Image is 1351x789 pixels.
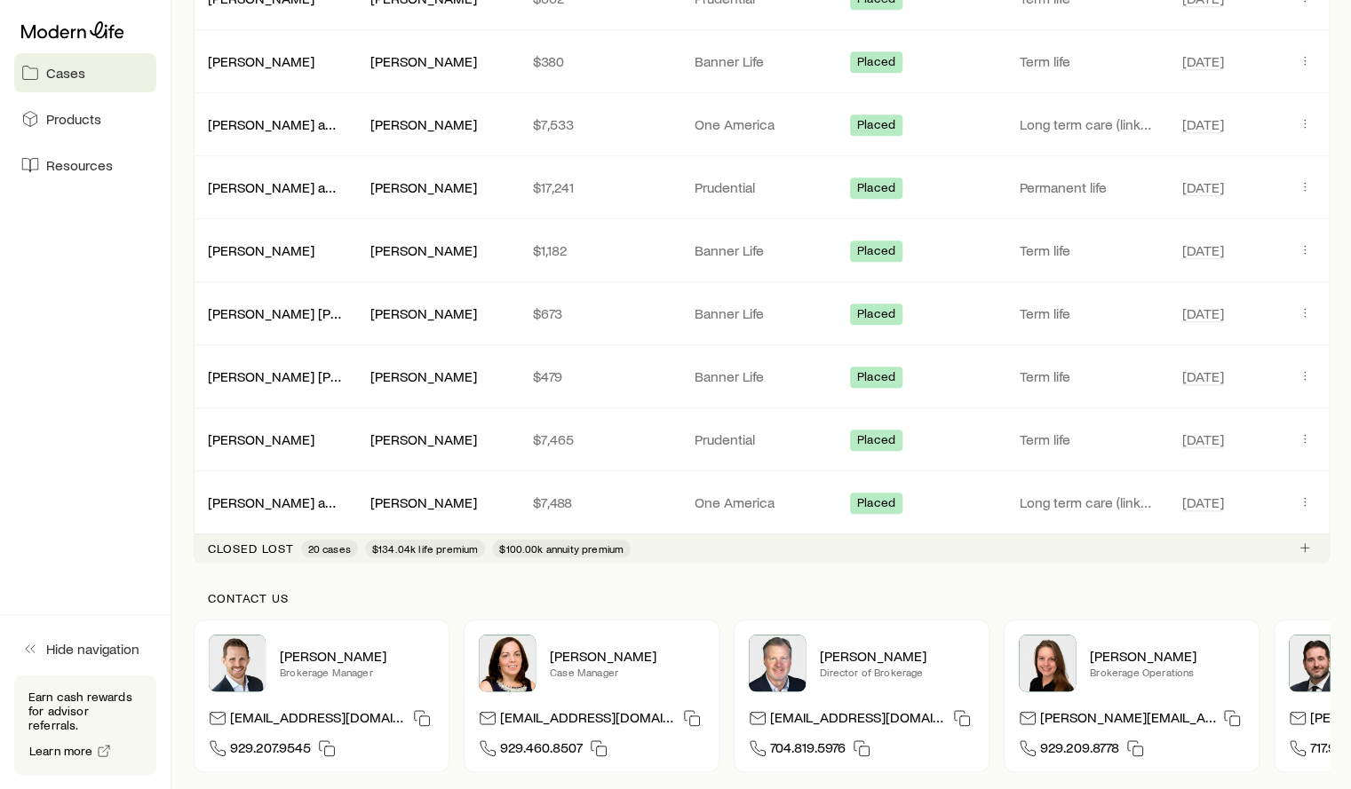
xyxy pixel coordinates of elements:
span: Placed [857,54,895,73]
img: Ellen Wall [1019,635,1076,691]
div: [PERSON_NAME] [370,178,477,197]
a: [PERSON_NAME] [208,241,314,258]
span: [DATE] [1181,115,1223,133]
p: Banner Life [695,52,829,70]
img: Nick Weiler [209,635,266,691]
span: $100.00k annuity premium [499,541,624,556]
p: Brokerage Manager [280,665,434,679]
span: Placed [857,495,895,514]
div: [PERSON_NAME] [370,304,477,323]
span: Learn more [29,745,93,757]
span: [DATE] [1181,241,1223,259]
p: Permanent life [1020,178,1154,196]
p: Banner Life [695,304,829,322]
span: 929.207.9545 [230,738,311,762]
div: [PERSON_NAME] and [PERSON_NAME] [208,178,342,197]
div: [PERSON_NAME] and [PERSON_NAME] [208,493,342,512]
span: Placed [857,306,895,325]
p: $479 [532,367,666,385]
div: [PERSON_NAME] [370,52,477,71]
p: Director of Brokerage [820,665,974,679]
p: Contact us [208,591,1315,605]
p: [PERSON_NAME] [820,647,974,665]
img: Bryan Simmons [1289,635,1346,691]
span: [DATE] [1181,493,1223,511]
div: [PERSON_NAME] [370,367,477,386]
p: Case Manager [550,665,704,679]
span: Hide navigation [46,640,139,658]
p: [EMAIL_ADDRESS][DOMAIN_NAME] [500,708,676,732]
a: Resources [14,146,156,185]
p: $7,533 [532,115,666,133]
p: Banner Life [695,367,829,385]
div: [PERSON_NAME] [370,241,477,260]
p: One America [695,493,829,511]
span: [DATE] [1181,367,1223,385]
span: Resources [46,156,113,174]
button: Hide navigation [14,629,156,668]
p: Term life [1020,241,1154,259]
span: [DATE] [1181,178,1223,196]
p: $673 [532,304,666,322]
p: Long term care (linked benefit) [1020,115,1154,133]
p: Term life [1020,367,1154,385]
span: 929.460.8507 [500,738,583,762]
span: Placed [857,243,895,262]
p: $1,182 [532,241,666,259]
div: [PERSON_NAME] [PERSON_NAME] [208,367,342,386]
span: 20 cases [308,541,351,556]
p: Closed lost [208,541,294,556]
p: Brokerage Operations [1090,665,1244,679]
a: [PERSON_NAME] [PERSON_NAME] [208,367,425,384]
div: [PERSON_NAME] [208,430,314,449]
p: Banner Life [695,241,829,259]
div: [PERSON_NAME] [370,115,477,134]
p: [PERSON_NAME] [1090,647,1244,665]
div: [PERSON_NAME] [208,52,314,71]
p: [PERSON_NAME][EMAIL_ADDRESS][DOMAIN_NAME] [1040,708,1216,732]
div: [PERSON_NAME] [PERSON_NAME] [208,304,342,323]
span: Placed [857,369,895,388]
span: $134.04k life premium [372,541,478,556]
span: Placed [857,117,895,136]
img: Trey Wall [749,635,806,691]
p: $17,241 [532,178,666,196]
span: Placed [857,180,895,199]
a: Products [14,99,156,138]
img: Heather McKee [479,635,536,691]
a: Cases [14,53,156,92]
p: One America [695,115,829,133]
a: [PERSON_NAME] and [PERSON_NAME] [208,115,451,132]
span: [DATE] [1181,430,1223,448]
p: Term life [1020,52,1154,70]
a: [PERSON_NAME] [208,430,314,447]
a: [PERSON_NAME] [PERSON_NAME] [208,304,425,321]
a: [PERSON_NAME] [208,52,314,69]
p: [PERSON_NAME] [550,647,704,665]
div: [PERSON_NAME] [370,493,477,512]
div: Earn cash rewards for advisor referrals.Learn more [14,675,156,775]
span: Products [46,110,101,128]
div: [PERSON_NAME] [208,241,314,260]
span: 929.209.8778 [1040,738,1119,762]
a: [PERSON_NAME] and [PERSON_NAME] [208,178,451,195]
p: Prudential [695,430,829,448]
p: [EMAIL_ADDRESS][DOMAIN_NAME] [230,708,406,732]
p: [PERSON_NAME] [280,647,434,665]
p: [EMAIL_ADDRESS][DOMAIN_NAME] [770,708,946,732]
span: [DATE] [1181,52,1223,70]
p: Long term care (linked benefit) [1020,493,1154,511]
p: $7,465 [532,430,666,448]
p: Term life [1020,430,1154,448]
a: [PERSON_NAME] and [PERSON_NAME] [208,493,451,510]
span: Placed [857,432,895,451]
p: Term life [1020,304,1154,322]
span: 704.819.5976 [770,738,846,762]
p: $7,488 [532,493,666,511]
p: Earn cash rewards for advisor referrals. [28,690,142,732]
div: [PERSON_NAME] and [PERSON_NAME] [208,115,342,134]
p: Prudential [695,178,829,196]
p: $380 [532,52,666,70]
div: [PERSON_NAME] [370,430,477,449]
span: Cases [46,64,85,82]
